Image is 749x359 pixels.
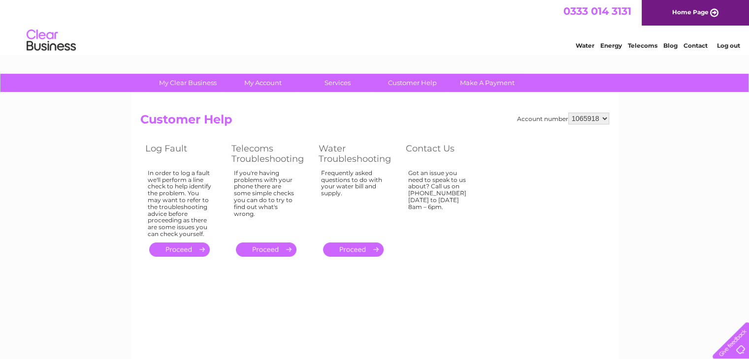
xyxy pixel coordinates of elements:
[576,42,594,49] a: Water
[147,74,228,92] a: My Clear Business
[297,74,378,92] a: Services
[401,141,487,167] th: Contact Us
[236,242,296,257] a: .
[684,42,708,49] a: Contact
[26,26,76,56] img: logo.png
[227,141,314,167] th: Telecoms Troubleshooting
[321,170,386,234] div: Frequently asked questions to do with your water bill and supply.
[314,141,401,167] th: Water Troubleshooting
[142,5,608,48] div: Clear Business is a trading name of Verastar Limited (registered in [GEOGRAPHIC_DATA] No. 3667643...
[148,170,212,238] div: In order to log a fault we'll perform a line check to help identify the problem. You may want to ...
[140,141,227,167] th: Log Fault
[600,42,622,49] a: Energy
[563,5,631,17] a: 0333 014 3131
[323,242,384,257] a: .
[372,74,453,92] a: Customer Help
[628,42,657,49] a: Telecoms
[222,74,303,92] a: My Account
[517,113,609,124] div: Account number
[716,42,740,49] a: Log out
[447,74,528,92] a: Make A Payment
[663,42,678,49] a: Blog
[140,113,609,131] h2: Customer Help
[234,170,299,234] div: If you're having problems with your phone there are some simple checks you can do to try to find ...
[149,242,210,257] a: .
[408,170,472,234] div: Got an issue you need to speak to us about? Call us on [PHONE_NUMBER] [DATE] to [DATE] 8am – 6pm.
